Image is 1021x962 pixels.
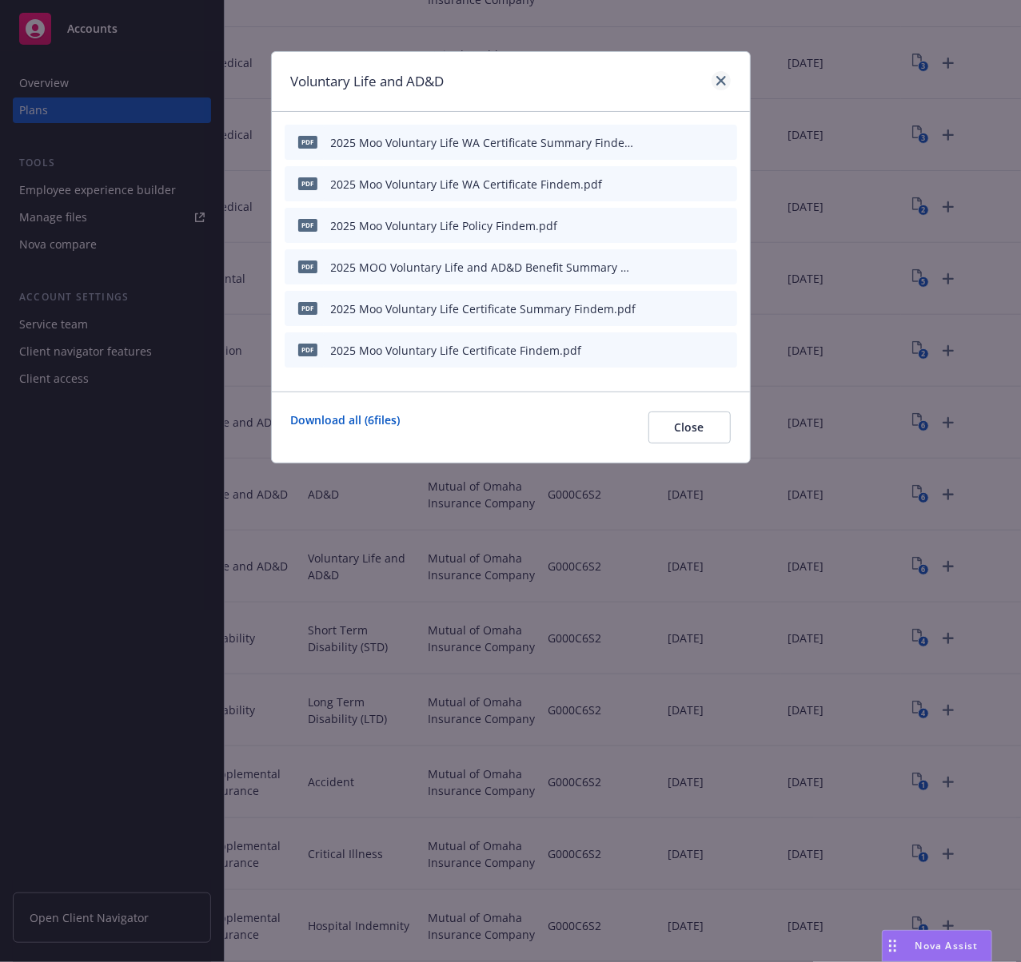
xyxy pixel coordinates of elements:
a: Download all ( 6 files) [291,411,401,443]
button: preview file [691,259,705,276]
span: pdf [298,260,317,272]
div: Drag to move [883,931,903,961]
button: preview file [691,134,705,151]
span: pdf [298,219,317,231]
button: preview file [691,176,705,193]
span: pdf [298,302,317,314]
div: 2025 Moo Voluntary Life Certificate Findem.pdf [331,342,582,359]
button: preview file [691,217,705,234]
span: Close [675,419,704,435]
h1: Voluntary Life and AD&D [291,71,445,92]
div: 2025 Moo Voluntary Life Certificate Summary Findem.pdf [331,300,636,317]
button: download file [665,342,678,359]
button: download file [665,217,678,234]
span: pdf [298,344,317,356]
button: archive file [718,259,731,276]
button: download file [665,176,678,193]
button: archive file [718,300,731,317]
button: preview file [691,300,705,317]
a: close [712,71,731,90]
button: preview file [691,342,705,359]
span: pdf [298,177,317,189]
button: Nova Assist [882,930,992,962]
div: 2025 Moo Voluntary Life WA Certificate Findem.pdf [331,176,603,193]
button: archive file [718,342,731,359]
button: archive file [718,176,731,193]
button: download file [665,134,678,151]
div: 2025 MOO Voluntary Life and AD&D Benefit Summary All Eligible Employees Findem.pdf [331,259,636,276]
span: Nova Assist [915,939,979,952]
button: download file [665,300,678,317]
span: pdf [298,136,317,148]
button: archive file [718,134,731,151]
div: 2025 Moo Voluntary Life Policy Findem.pdf [331,217,558,234]
button: download file [665,259,678,276]
div: 2025 Moo Voluntary Life WA Certificate Summary Findem.pdf [331,134,636,151]
button: archive file [718,217,731,234]
button: Close [648,411,731,443]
